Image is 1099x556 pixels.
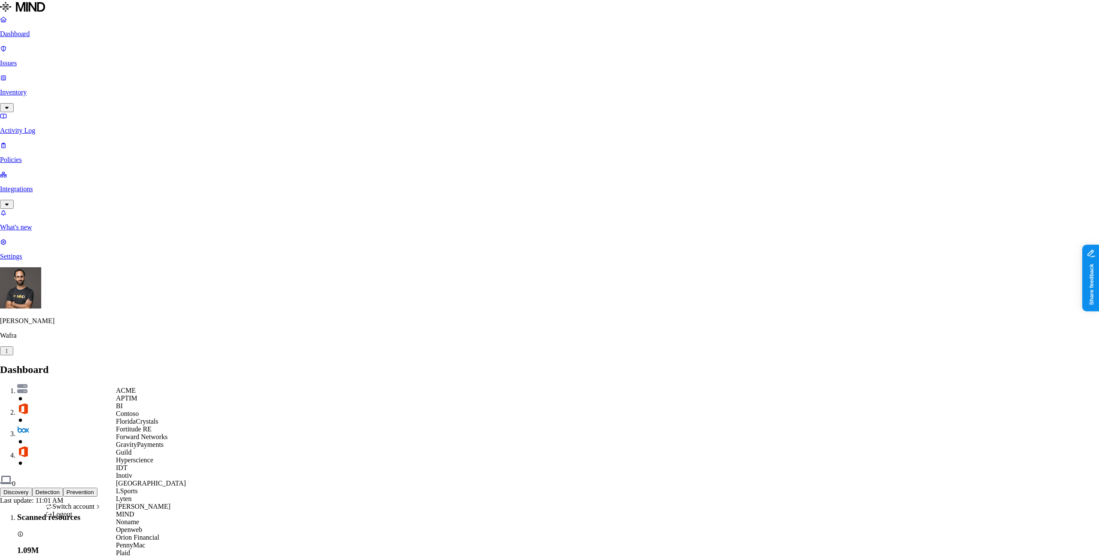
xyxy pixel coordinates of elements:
[116,495,131,502] span: Lyten
[116,534,159,541] span: Orion Financial
[116,518,139,525] span: Noname
[116,394,137,402] span: APTIM
[116,433,167,440] span: Forward Networks
[116,441,164,448] span: GravityPayments
[116,410,139,417] span: Contoso
[116,526,142,533] span: Openweb
[116,402,123,409] span: BI
[52,503,94,510] span: Switch account
[116,425,152,433] span: Fortitude RE
[116,418,158,425] span: FloridaCrystals
[116,472,132,479] span: Inotiv
[46,510,101,518] div: Logout
[116,456,153,464] span: Hyperscience
[116,487,138,495] span: LSports
[116,510,134,518] span: MIND
[116,464,128,471] span: IDT
[116,541,145,549] span: PennyMac
[116,503,170,510] span: [PERSON_NAME]
[116,387,136,394] span: ACME
[116,449,131,456] span: Guild
[116,480,186,487] span: [GEOGRAPHIC_DATA]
